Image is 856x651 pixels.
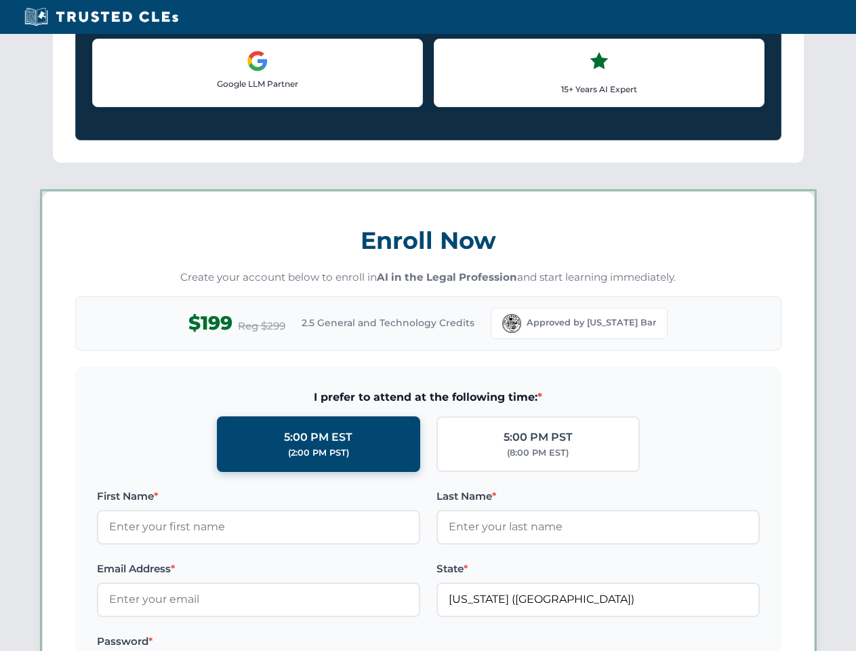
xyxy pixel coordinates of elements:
div: (2:00 PM PST) [288,446,349,460]
img: Google [247,50,268,72]
label: Email Address [97,561,420,577]
label: State [436,561,760,577]
input: Florida (FL) [436,583,760,616]
span: 2.5 General and Technology Credits [302,315,474,330]
div: (8:00 PM EST) [507,446,569,460]
h3: Enroll Now [75,219,781,262]
div: 5:00 PM EST [284,429,352,446]
span: Reg $299 [238,318,285,334]
label: Last Name [436,488,760,505]
input: Enter your email [97,583,420,616]
span: Approved by [US_STATE] Bar [527,316,656,330]
input: Enter your first name [97,510,420,544]
p: 15+ Years AI Expert [445,83,753,96]
img: Trusted CLEs [20,7,182,27]
p: Create your account below to enroll in and start learning immediately. [75,270,781,285]
label: First Name [97,488,420,505]
p: Google LLM Partner [104,77,411,90]
label: Password [97,633,420,650]
input: Enter your last name [436,510,760,544]
span: I prefer to attend at the following time: [97,389,760,406]
img: Florida Bar [502,314,521,333]
div: 5:00 PM PST [504,429,573,446]
strong: AI in the Legal Profession [377,271,517,283]
span: $199 [188,308,232,338]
